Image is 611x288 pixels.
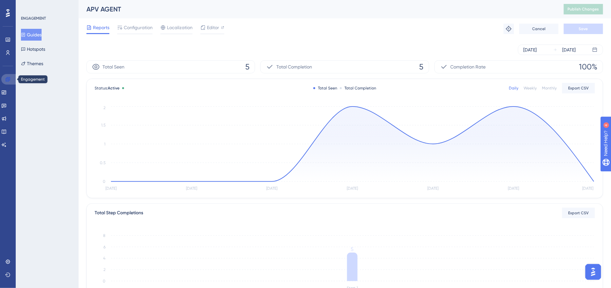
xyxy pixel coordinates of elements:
[509,86,519,91] div: Daily
[568,86,589,91] span: Export CSV
[524,86,537,91] div: Weekly
[451,63,486,71] span: Completion Rate
[86,5,547,14] div: APV AGENT
[340,86,376,91] div: Total Completion
[167,24,193,31] span: Localization
[351,246,354,252] tspan: 5
[21,43,45,55] button: Hotspots
[207,24,219,31] span: Editor
[95,209,143,217] div: Total Step Completions
[563,46,576,54] div: [DATE]
[419,62,424,72] span: 5
[579,26,588,31] span: Save
[542,86,557,91] div: Monthly
[568,7,599,12] span: Publish Changes
[519,24,559,34] button: Cancel
[108,86,120,90] span: Active
[564,24,603,34] button: Save
[568,210,589,216] span: Export CSV
[103,268,105,272] tspan: 2
[21,16,46,21] div: ENGAGEMENT
[105,186,117,191] tspan: [DATE]
[583,262,603,282] iframe: UserGuiding AI Assistant Launcher
[103,256,105,261] tspan: 4
[267,186,278,191] tspan: [DATE]
[100,161,105,165] tspan: 0.5
[103,106,105,110] tspan: 2
[103,233,105,238] tspan: 8
[102,63,124,71] span: Total Seen
[582,186,593,191] tspan: [DATE]
[245,62,250,72] span: 5
[508,186,519,191] tspan: [DATE]
[579,62,598,72] span: 100%
[524,46,537,54] div: [DATE]
[93,24,109,31] span: Reports
[104,142,105,146] tspan: 1
[313,86,337,91] div: Total Seen
[562,208,595,218] button: Export CSV
[427,186,438,191] tspan: [DATE]
[103,179,105,184] tspan: 0
[562,83,595,93] button: Export CSV
[15,2,41,10] span: Need Help?
[46,3,47,9] div: 4
[95,86,120,91] span: Status:
[564,4,603,14] button: Publish Changes
[347,186,358,191] tspan: [DATE]
[276,63,312,71] span: Total Completion
[532,26,546,31] span: Cancel
[186,186,197,191] tspan: [DATE]
[103,279,105,283] tspan: 0
[103,245,105,249] tspan: 6
[21,29,42,41] button: Guides
[101,123,105,128] tspan: 1.5
[124,24,153,31] span: Configuration
[21,58,43,69] button: Themes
